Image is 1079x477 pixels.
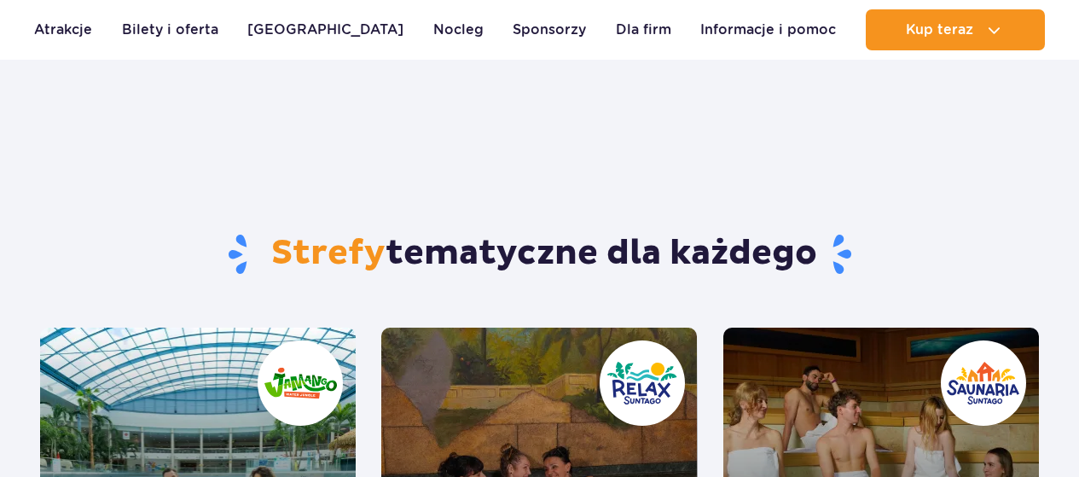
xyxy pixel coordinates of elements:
button: Kup teraz [866,9,1045,50]
a: Atrakcje [34,9,92,50]
h1: tematyczne dla każdego [40,232,1039,276]
span: Kup teraz [906,22,973,38]
a: [GEOGRAPHIC_DATA] [247,9,403,50]
a: Informacje i pomoc [700,9,836,50]
a: Dla firm [616,9,671,50]
a: Nocleg [433,9,484,50]
span: Strefy [271,232,386,275]
a: Sponsorzy [513,9,586,50]
a: Bilety i oferta [122,9,218,50]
